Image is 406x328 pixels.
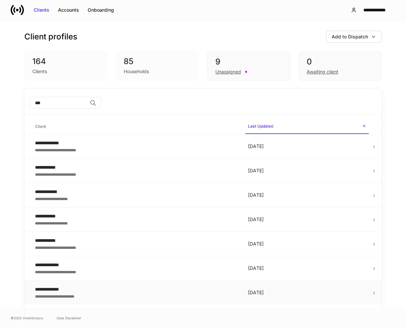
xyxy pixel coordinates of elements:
p: [DATE] [248,216,366,223]
div: 0 [307,56,373,67]
div: Households [124,68,149,75]
h6: Last Updated [248,123,273,129]
div: 85 [124,56,191,67]
div: Onboarding [88,7,114,13]
button: Clients [29,5,54,15]
div: 9Unassigned [207,51,290,81]
div: 0Awaiting client [298,51,382,81]
h3: Client profiles [24,31,77,42]
div: Clients [32,68,47,75]
span: Client [32,120,240,134]
button: Add to Dispatch [326,31,382,43]
span: © 2025 OneAdvisory [11,315,43,321]
div: 9 [215,56,282,67]
p: [DATE] [248,192,366,198]
p: [DATE] [248,265,366,272]
p: [DATE] [248,240,366,247]
div: Clients [34,7,49,13]
p: [DATE] [248,167,366,174]
button: Onboarding [83,5,118,15]
button: Accounts [54,5,83,15]
div: Awaiting client [307,68,338,75]
a: Data Disclaimer [57,315,81,321]
div: Unassigned [215,68,241,75]
span: Last Updated [245,120,369,134]
p: [DATE] [248,143,366,150]
div: Accounts [58,7,79,13]
p: [DATE] [248,289,366,296]
div: 164 [32,56,100,67]
h6: Client [35,123,46,130]
div: Add to Dispatch [332,33,368,40]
